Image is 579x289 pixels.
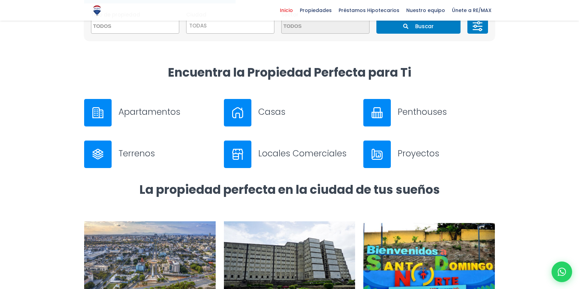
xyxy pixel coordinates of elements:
[91,19,158,34] textarea: Search
[186,21,274,31] span: TODAS
[189,22,207,29] span: TODAS
[118,106,216,118] h3: Apartamentos
[91,4,103,16] img: Logo de REMAX
[168,64,411,81] strong: Encuentra la Propiedad Perfecta para Ti
[449,5,495,15] span: Únete a RE/MAX
[398,147,495,159] h3: Proyectos
[296,5,335,15] span: Propiedades
[224,99,355,126] a: Casas
[335,5,403,15] span: Préstamos Hipotecarios
[186,19,274,34] span: TODAS
[118,147,216,159] h3: Terrenos
[224,141,355,168] a: Locales Comerciales
[376,19,460,34] button: Buscar
[363,141,495,168] a: Proyectos
[258,106,355,118] h3: Casas
[363,99,495,126] a: Penthouses
[398,106,495,118] h3: Penthouses
[403,5,449,15] span: Nuestro equipo
[84,141,216,168] a: Terrenos
[139,181,440,198] strong: La propiedad perfecta en la ciudad de tus sueños
[258,147,355,159] h3: Locales Comerciales
[276,5,296,15] span: Inicio
[84,99,216,126] a: Apartamentos
[282,19,348,34] textarea: Search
